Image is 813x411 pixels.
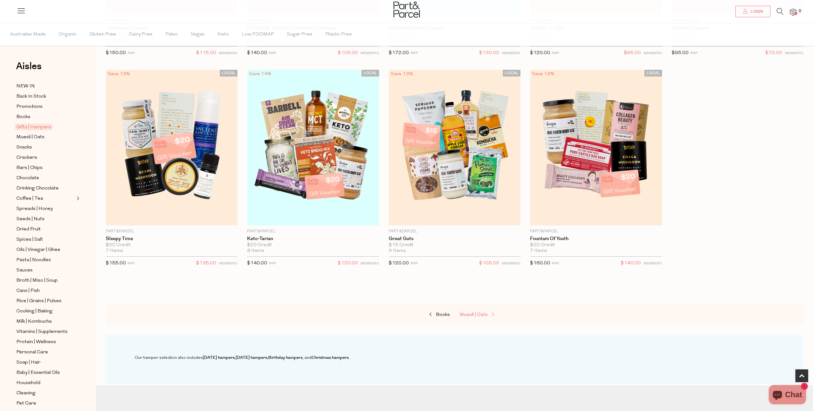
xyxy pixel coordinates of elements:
[389,261,409,266] span: $120.00
[106,70,237,225] img: Sleepy Time
[411,52,418,55] small: RRP
[247,248,264,254] span: 8 Items
[394,2,420,18] img: Part&Parcel
[16,338,56,346] span: Protein | Wellness
[16,154,75,162] a: Crackers
[16,308,53,315] span: Cooking | Baking
[16,143,75,151] a: Snacks
[479,259,499,268] span: $105.00
[128,52,135,55] small: RRP
[106,229,237,234] p: Part&Parcel
[16,174,39,182] span: Chocolate
[16,379,75,387] a: Household
[530,51,550,55] span: $120.00
[16,184,75,192] a: Drinking Chocolate
[530,236,662,242] a: Fountain Of Youth
[196,259,216,268] span: $135.00
[16,287,40,295] span: Cans | Fish
[767,385,808,406] inbox-online-store-chat: Shopify online store chat
[389,242,520,248] div: $15 Credit
[16,399,75,407] a: Pet Care
[790,9,796,15] a: 0
[530,242,662,248] div: $20 Credit
[16,113,75,121] a: Books
[236,355,267,360] a: [DATE] hampers
[530,229,662,234] p: Part&Parcel
[552,262,559,265] small: RRP
[16,83,35,90] span: NEW IN
[247,236,379,242] a: Keto-tarian
[16,328,75,336] a: Vitamins | Supplements
[247,70,379,225] img: Keto-tarian
[502,262,520,265] small: MEMBERS
[16,93,75,101] a: Back In Stock
[16,359,40,367] span: Soap | Hair
[460,312,488,317] span: Muesli | Oats
[268,355,303,360] a: Birthday hampers
[16,246,75,254] a: Oils | Vinegar | Ghee
[135,354,663,361] p: Our hamper selection also includes , , , and .
[479,49,499,57] span: $130.00
[389,70,520,225] img: Great Guts
[16,256,75,264] a: Pasta | Noodles
[530,70,662,225] img: Fountain Of Youth
[16,236,43,244] span: Spices | Salt
[16,113,30,121] span: Books
[16,123,75,131] a: Gifts | Hampers
[552,52,559,55] small: RRP
[338,259,358,268] span: $120.00
[220,70,237,77] span: LOCAL
[16,236,75,244] a: Spices | Salt
[16,144,32,151] span: Snacks
[196,49,216,57] span: $115.00
[106,242,237,248] div: $20 Credit
[643,52,662,55] small: MEMBERS
[16,349,48,356] span: Personal Care
[16,195,75,203] a: Coffee | Tea
[785,52,803,55] small: MEMBERS
[436,312,450,317] span: Books
[247,70,273,78] div: Save 14%
[530,261,550,266] span: $160.00
[16,328,68,336] span: Vitamins | Supplements
[386,311,450,319] a: Books
[672,51,689,55] span: $95.00
[16,133,75,141] a: Muesli | Oats
[16,369,75,377] a: Baby | Essential Oils
[106,70,132,78] div: Save 13%
[16,287,75,295] a: Cans | Fish
[106,51,126,55] span: $150.00
[16,164,75,172] a: Bars | Chips
[165,23,178,46] span: Paleo
[389,51,409,55] span: $172.00
[624,49,641,57] span: $95.00
[219,262,237,265] small: MEMBERS
[16,164,43,172] span: Bars | Chips
[16,205,75,213] a: Spreads | Honey
[106,248,123,254] span: 7 Items
[502,52,520,55] small: MEMBERS
[16,174,75,182] a: Chocolate
[247,229,379,234] p: Part&Parcel
[690,52,698,55] small: RRP
[242,23,274,46] span: Low FODMAP
[16,307,75,315] a: Cooking | Baking
[765,49,782,57] span: $70.00
[460,311,524,319] a: Muesli | Oats
[269,262,276,265] small: RRP
[797,8,803,14] span: 0
[389,70,415,78] div: Save 13%
[621,259,641,268] span: $140.00
[106,261,126,266] span: $155.00
[503,70,520,77] span: LOCAL
[16,215,45,223] span: Seeds | Nuts
[191,23,205,46] span: Vegan
[16,277,75,285] a: Broth | Miso | Soup
[16,154,37,162] span: Crackers
[16,297,62,305] span: Rice | Grains | Pulses
[16,82,75,90] a: NEW IN
[16,215,75,223] a: Seeds | Nuts
[219,52,237,55] small: MEMBERS
[644,70,662,77] span: LOCAL
[389,236,520,242] a: Great Guts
